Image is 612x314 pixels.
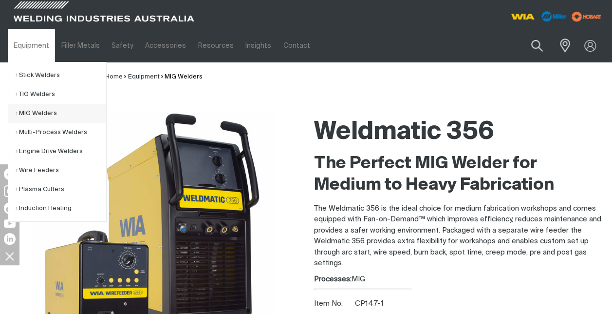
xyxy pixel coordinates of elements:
[16,104,106,123] a: MIG Welders
[105,72,203,82] nav: Breadcrumb
[16,66,106,85] a: Stick Welders
[105,74,123,80] a: Home
[106,29,139,62] a: Safety
[508,34,554,57] input: Product name or item number...
[192,29,240,62] a: Resources
[569,9,604,24] img: miller
[314,203,605,269] p: The Weldmatic 356 is the ideal choice for medium fabrication workshops and comes equipped with Fa...
[8,62,107,222] ul: Equipment Submenu
[55,29,105,62] a: Filler Metals
[8,29,55,62] a: Equipment
[16,85,106,104] a: TIG Welders
[1,248,18,264] img: hide socials
[16,123,106,142] a: Multi-Process Welders
[128,74,160,80] a: Equipment
[314,274,605,285] div: MIG
[16,142,106,161] a: Engine Drive Welders
[355,300,384,307] span: CP147-1
[314,153,605,196] h2: The Perfect MIG Welder for Medium to Heavy Fabrication
[4,168,16,180] img: Facebook
[277,29,315,62] a: Contact
[16,199,106,218] a: Induction Heating
[240,29,277,62] a: Insights
[4,202,16,214] img: TikTok
[165,74,203,80] a: MIG Welders
[16,180,106,199] a: Plasma Cutters
[314,298,353,310] span: Item No.
[8,29,455,62] nav: Main
[4,233,16,245] img: LinkedIn
[16,161,106,180] a: Wire Feeders
[139,29,192,62] a: Accessories
[314,275,352,283] strong: Processes:
[4,185,16,197] img: Instagram
[520,34,554,57] button: Search products
[314,117,605,148] h1: Weldmatic 356
[4,219,16,228] img: YouTube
